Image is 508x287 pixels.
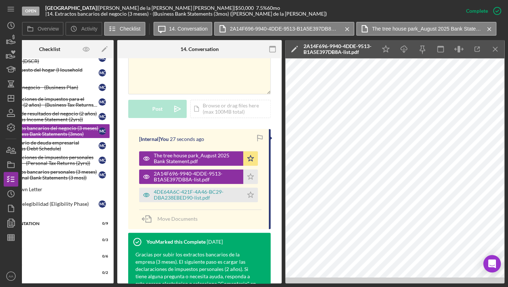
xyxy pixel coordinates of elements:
div: M C [99,55,106,62]
button: Complete [459,4,504,18]
time: 2025-06-12 23:25 [207,239,223,245]
button: 2A14F696-9940-4DDE-9513-B1A5E397DB8A-list.pdf [139,169,258,184]
div: [Internal] You [139,136,169,142]
b: [GEOGRAPHIC_DATA] [45,5,97,11]
div: 60 mo [267,5,280,11]
span: Move Documents [157,216,198,222]
button: 14. Conversation [153,22,213,36]
div: M C [99,69,106,76]
div: Estado de resultados del negocio (2 años) (Business Income Statement (2yrs)) [4,111,99,122]
div: Wrap up [0,271,90,275]
div: 7.5 % [256,5,267,11]
div: Fase de elegibilidad (Eligibility Phase) [4,201,99,207]
div: Extractos bancarios del negocio (3 meses) - (Business Bank Statements (3mos) [4,125,99,137]
div: M C [99,84,106,91]
div: 2A14F696-9940-4DDE-9513-B1A5E397DB8A-list.pdf [154,171,240,182]
span: $50,000 [235,5,254,11]
div: 0 / 2 [95,271,108,275]
label: Activity [81,26,97,32]
div: Funding [0,254,90,259]
label: The tree house park_August 2025 Bank Statement.pdf [372,26,481,32]
div: M C [99,98,106,106]
div: M C [99,200,106,208]
div: | [45,5,98,11]
div: DOCUMENTATION [0,221,90,226]
div: Turndown Letter [4,186,110,192]
div: Calendario de deuda empresarial (Business Debt Schedule) [4,140,99,152]
text: AA [9,274,14,278]
div: You Marked this Complete [146,239,206,245]
label: Checklist [120,26,141,32]
label: 14. Conversation [169,26,208,32]
div: Open Intercom Messenger [483,255,501,272]
div: 2A14F696-9940-4DDE-9513-B1A5E397DB8A-list.pdf [303,43,373,55]
div: Declaraciones de impuestos personales (2 años) - (Personal Tax Returns (2yrs)) [4,154,99,166]
button: AA [4,269,18,283]
div: Historia empresarial (DSCR) - Business History (DSCR) [4,52,99,64]
div: Open [22,7,39,16]
div: 0 / 9 [95,221,108,226]
div: Plan de negocio - (Business Plan) [4,84,99,90]
div: 14. Conversation [180,46,219,52]
div: M C [99,142,106,149]
div: 4DE64A6C-421F-4A46-BC29-DBA238EBED90-list.pdf [154,189,240,201]
label: Overview [38,26,59,32]
button: The tree house park_August 2025 Bank Statement.pdf [356,22,496,36]
div: 0 / 6 [95,254,108,259]
button: The tree house park_August 2025 Bank Statement.pdf [139,151,258,166]
div: Presupuesto del hogar (Household Budget) [4,67,99,79]
div: Decision [0,238,90,242]
label: 2A14F696-9940-4DDE-9513-B1A5E397DB8A-list.pdf [230,26,339,32]
div: M C [99,127,106,135]
div: Extractos bancarios personales (3 meses) - (Personal Bank Statements (3 mos)) [4,169,99,181]
div: M C [99,157,106,164]
button: Move Documents [139,210,205,228]
button: Post [128,100,187,118]
div: Post [152,100,163,118]
div: The tree house park_August 2025 Bank Statement.pdf [154,153,240,164]
button: Activity [65,22,102,36]
button: Overview [22,22,64,36]
button: 4DE64A6C-421F-4A46-BC29-DBA238EBED90-list.pdf [139,188,258,202]
div: M C [99,171,106,178]
div: M C [99,113,106,120]
div: | 14. Extractos bancarios del negocio (3 meses) - (Business Bank Statements (3mos) ([PERSON_NAME]... [45,11,327,17]
button: Checklist [104,22,145,36]
div: Complete [466,4,488,18]
div: Checklist [39,46,60,52]
div: 0 / 3 [95,238,108,242]
div: Declaraciones de impuestos para el negocio (2 años) - (Business Tax Returns (2yrs)) [4,96,99,108]
time: 2025-09-09 20:37 [170,136,204,142]
button: 2A14F696-9940-4DDE-9513-B1A5E397DB8A-list.pdf [214,22,354,36]
div: [PERSON_NAME] de la [PERSON_NAME] [PERSON_NAME] | [98,5,235,11]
